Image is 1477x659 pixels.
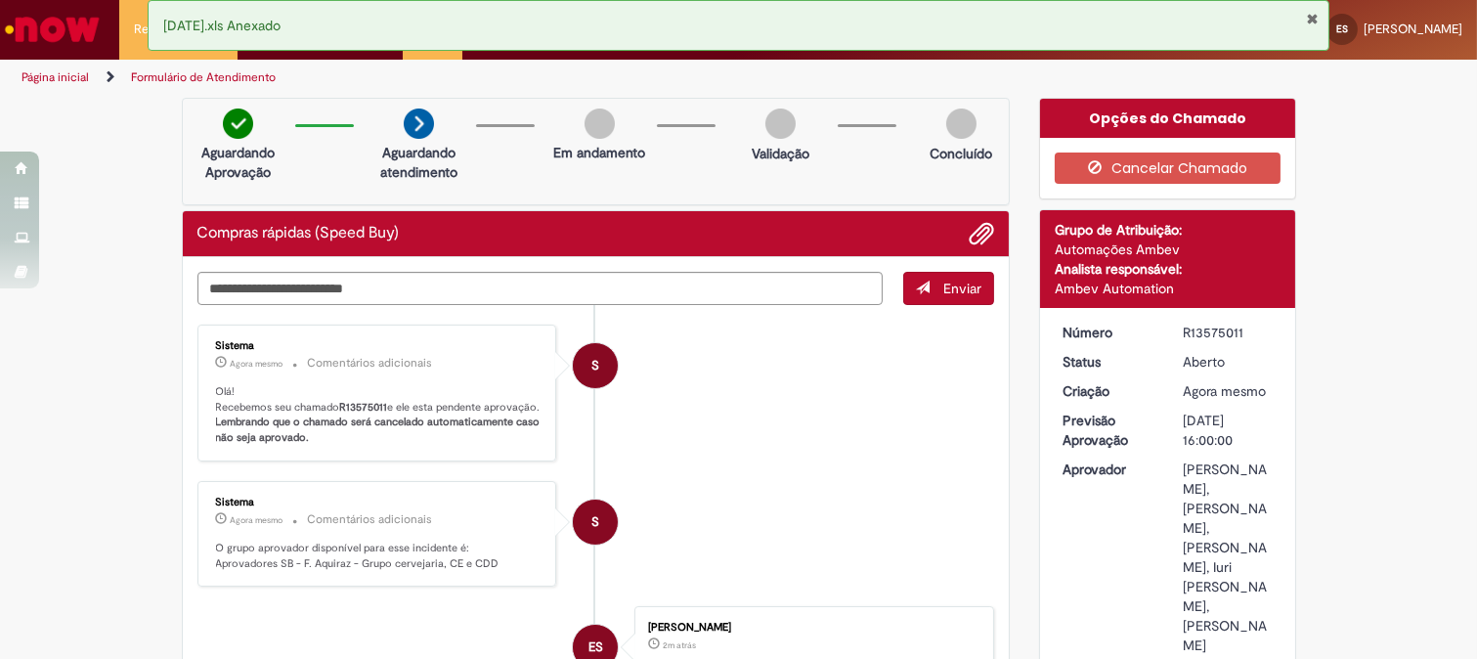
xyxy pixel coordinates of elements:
[1055,279,1281,298] div: Ambev Automation
[1183,460,1274,655] div: [PERSON_NAME], [PERSON_NAME], [PERSON_NAME], Iuri [PERSON_NAME], [PERSON_NAME]
[1183,323,1274,342] div: R13575011
[663,639,696,651] span: 2m atrás
[216,340,542,352] div: Sistema
[340,400,388,415] b: R13575011
[1048,323,1168,342] dt: Número
[1183,382,1266,400] time: 29/09/2025 08:43:56
[1055,153,1281,184] button: Cancelar Chamado
[765,109,796,139] img: img-circle-grey.png
[231,358,283,370] span: Agora mesmo
[1040,99,1295,138] div: Opções do Chamado
[163,17,281,34] span: [DATE].xls Anexado
[1055,240,1281,259] div: Automações Ambev
[903,272,994,305] button: Enviar
[1055,259,1281,279] div: Analista responsável:
[663,639,696,651] time: 29/09/2025 08:42:35
[15,60,970,96] ul: Trilhas de página
[969,221,994,246] button: Adicionar anexos
[131,69,276,85] a: Formulário de Atendimento
[191,143,285,182] p: Aguardando Aprovação
[216,384,542,446] p: Olá! Recebemos seu chamado e ele esta pendente aprovação.
[648,622,974,634] div: [PERSON_NAME]
[371,143,466,182] p: Aguardando atendimento
[573,500,618,545] div: System
[197,272,884,305] textarea: Digite sua mensagem aqui...
[1306,11,1319,26] button: Fechar Notificação
[591,342,599,389] span: S
[943,280,981,297] span: Enviar
[1183,352,1274,372] div: Aberto
[223,109,253,139] img: check-circle-green.png
[216,541,542,571] p: O grupo aprovador disponível para esse incidente é: Aprovadores SB - F. Aquiraz - Grupo cervejari...
[216,415,543,445] b: Lembrando que o chamado será cancelado automaticamente caso não seja aprovado.
[591,499,599,546] span: S
[573,343,618,388] div: System
[2,10,103,49] img: ServiceNow
[216,497,542,508] div: Sistema
[752,144,809,163] p: Validação
[308,355,433,372] small: Comentários adicionais
[134,20,202,39] span: Requisições
[1048,460,1168,479] dt: Aprovador
[404,109,434,139] img: arrow-next.png
[1048,352,1168,372] dt: Status
[1183,411,1274,450] div: [DATE] 16:00:00
[1183,382,1266,400] span: Agora mesmo
[553,143,645,162] p: Em andamento
[22,69,89,85] a: Página inicial
[930,144,992,163] p: Concluído
[1055,220,1281,240] div: Grupo de Atribuição:
[1048,381,1168,401] dt: Criação
[946,109,977,139] img: img-circle-grey.png
[231,514,283,526] time: 29/09/2025 08:44:05
[231,358,283,370] time: 29/09/2025 08:44:09
[231,514,283,526] span: Agora mesmo
[1048,411,1168,450] dt: Previsão Aprovação
[1364,21,1462,37] span: [PERSON_NAME]
[308,511,433,528] small: Comentários adicionais
[1336,22,1348,35] span: ES
[585,109,615,139] img: img-circle-grey.png
[1183,381,1274,401] div: 29/09/2025 08:43:56
[197,225,400,242] h2: Compras rápidas (Speed Buy) Histórico de tíquete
